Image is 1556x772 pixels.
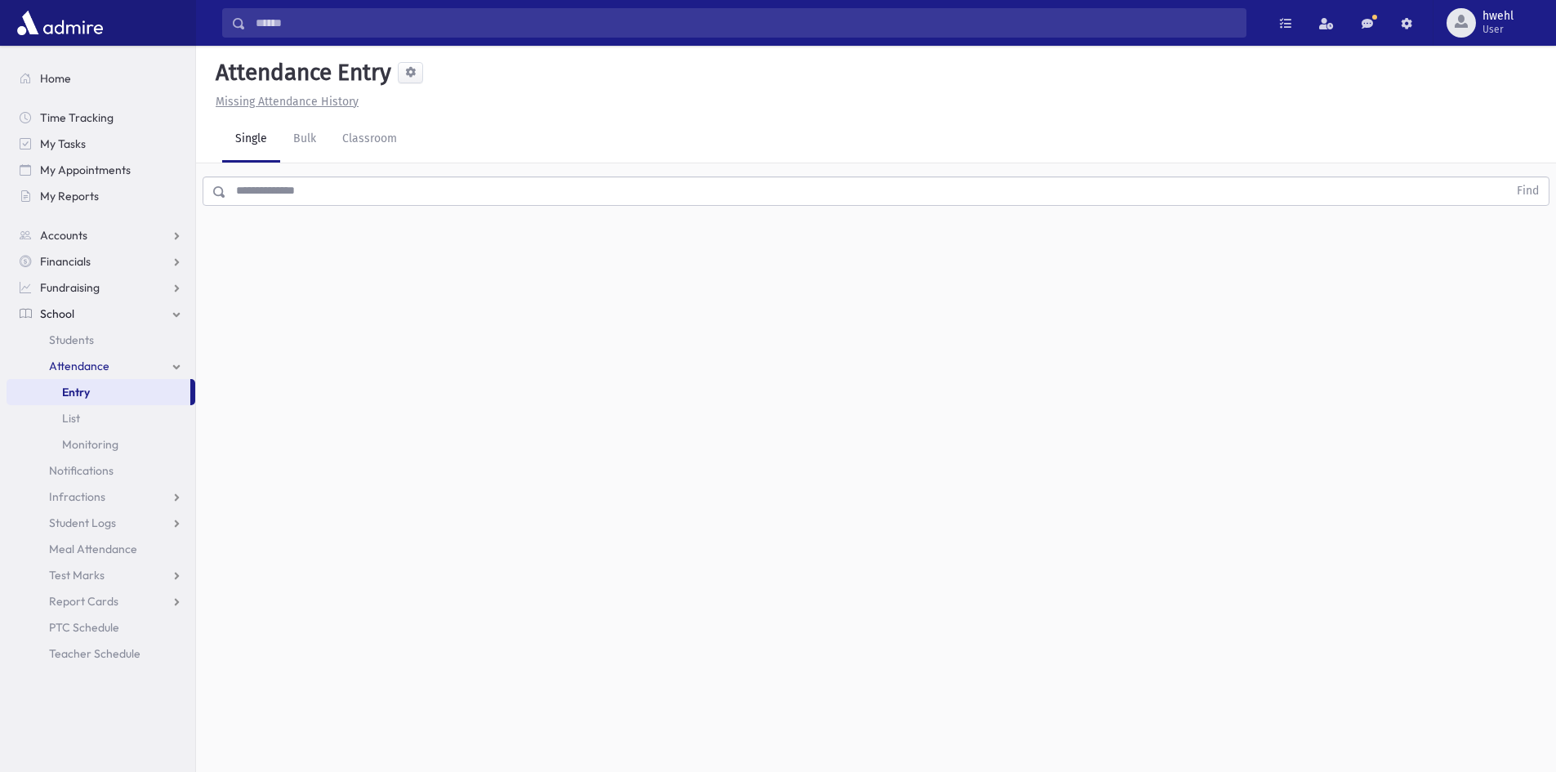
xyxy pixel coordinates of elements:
[40,280,100,295] span: Fundraising
[40,136,86,151] span: My Tasks
[222,117,280,163] a: Single
[40,71,71,86] span: Home
[7,131,195,157] a: My Tasks
[209,59,391,87] h5: Attendance Entry
[1482,23,1514,36] span: User
[40,306,74,321] span: School
[1507,177,1549,205] button: Find
[329,117,410,163] a: Classroom
[7,353,195,379] a: Attendance
[7,562,195,588] a: Test Marks
[40,110,114,125] span: Time Tracking
[7,431,195,457] a: Monitoring
[7,301,195,327] a: School
[49,568,105,582] span: Test Marks
[7,588,195,614] a: Report Cards
[7,327,195,353] a: Students
[7,183,195,209] a: My Reports
[7,484,195,510] a: Infractions
[40,254,91,269] span: Financials
[49,463,114,478] span: Notifications
[246,8,1246,38] input: Search
[49,515,116,530] span: Student Logs
[209,95,359,109] a: Missing Attendance History
[62,437,118,452] span: Monitoring
[49,620,119,635] span: PTC Schedule
[7,614,195,640] a: PTC Schedule
[7,379,190,405] a: Entry
[40,228,87,243] span: Accounts
[216,95,359,109] u: Missing Attendance History
[62,385,90,399] span: Entry
[7,457,195,484] a: Notifications
[7,510,195,536] a: Student Logs
[7,640,195,667] a: Teacher Schedule
[7,248,195,274] a: Financials
[7,222,195,248] a: Accounts
[49,359,109,373] span: Attendance
[49,594,118,609] span: Report Cards
[7,536,195,562] a: Meal Attendance
[62,411,80,426] span: List
[280,117,329,163] a: Bulk
[49,489,105,504] span: Infractions
[7,274,195,301] a: Fundraising
[7,65,195,91] a: Home
[13,7,107,39] img: AdmirePro
[40,163,131,177] span: My Appointments
[1482,10,1514,23] span: hwehl
[7,405,195,431] a: List
[40,189,99,203] span: My Reports
[7,157,195,183] a: My Appointments
[49,542,137,556] span: Meal Attendance
[7,105,195,131] a: Time Tracking
[49,646,140,661] span: Teacher Schedule
[49,332,94,347] span: Students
